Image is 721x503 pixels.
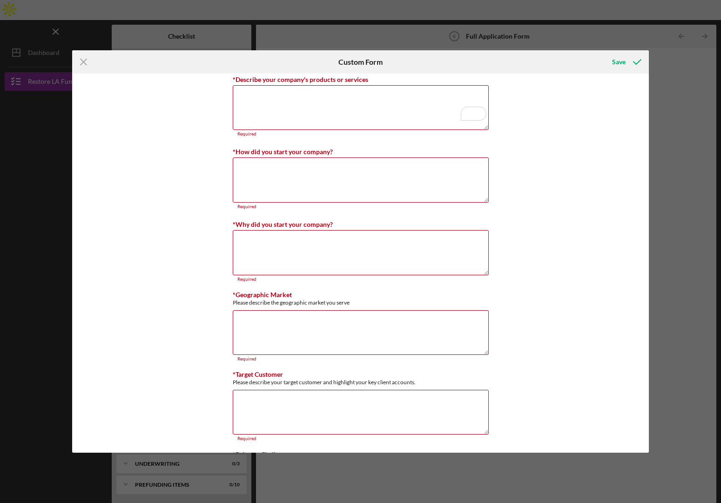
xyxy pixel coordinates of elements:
[233,291,292,299] label: *Geographic Market
[338,58,383,66] h6: Custom Form
[233,436,489,442] div: Required
[603,53,649,71] button: Save
[233,220,333,228] label: *Why did you start your company?
[233,277,489,282] div: Required
[233,75,368,83] label: *Describe your company's products or services
[233,148,333,156] label: *How did you start your company?
[233,370,283,378] label: *Target Customer
[612,53,626,71] div: Save
[233,131,489,137] div: Required
[233,356,489,362] div: Required
[233,379,489,386] div: Please describe your target customer and highlight your key client accounts.
[233,85,489,130] textarea: To enrich screen reader interactions, please activate Accessibility in Grammarly extension settings
[233,204,489,210] div: Required
[233,299,489,306] div: Please describe the geographic market you serve
[233,450,292,458] label: *Primary Challenges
